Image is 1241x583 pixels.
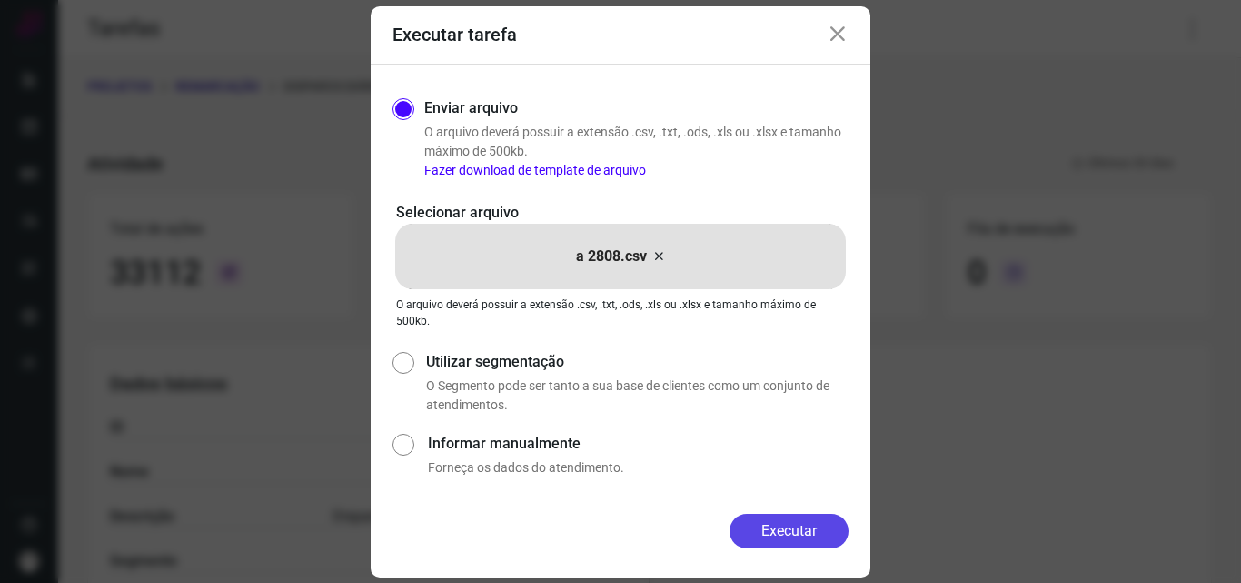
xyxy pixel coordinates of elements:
p: Selecionar arquivo [396,202,845,224]
p: O Segmento pode ser tanto a sua base de clientes como um conjunto de atendimentos. [426,377,849,415]
a: Fazer download de template de arquivo [424,163,646,177]
p: a 2808.csv [576,246,647,267]
p: O arquivo deverá possuir a extensão .csv, .txt, .ods, .xls ou .xlsx e tamanho máximo de 500kb. [424,123,849,180]
h3: Executar tarefa [392,24,517,45]
label: Enviar arquivo [424,97,518,119]
p: O arquivo deverá possuir a extensão .csv, .txt, .ods, .xls ou .xlsx e tamanho máximo de 500kb. [396,297,845,329]
label: Informar manualmente [428,433,849,455]
p: Forneça os dados do atendimento. [428,458,849,477]
label: Utilizar segmentação [426,351,849,373]
button: Executar [730,514,849,548]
